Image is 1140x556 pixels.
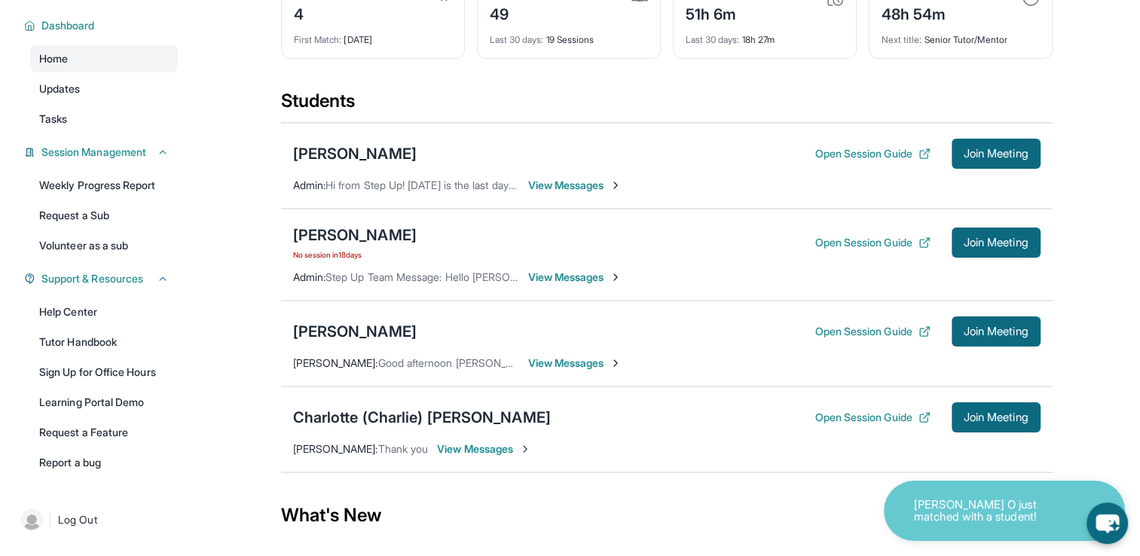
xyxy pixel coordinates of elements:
[48,511,52,529] span: |
[39,81,81,96] span: Updates
[58,512,97,527] span: Log Out
[30,202,178,229] a: Request a Sub
[30,359,178,386] a: Sign Up for Office Hours
[35,271,169,286] button: Support & Resources
[293,407,551,428] div: Charlotte (Charlie) [PERSON_NAME]
[293,321,417,342] div: [PERSON_NAME]
[294,34,342,45] span: First Match :
[528,356,622,371] span: View Messages
[528,178,622,193] span: View Messages
[964,413,1028,422] span: Join Meeting
[293,179,325,191] span: Admin :
[30,45,178,72] a: Home
[21,509,42,530] img: user-img
[952,139,1041,169] button: Join Meeting
[30,389,178,416] a: Learning Portal Demo
[35,145,169,160] button: Session Management
[952,316,1041,347] button: Join Meeting
[378,442,429,455] span: Thank you
[30,232,178,259] a: Volunteer as a sub
[30,419,178,446] a: Request a Feature
[964,149,1028,158] span: Join Meeting
[39,51,68,66] span: Home
[964,238,1028,247] span: Join Meeting
[41,18,95,33] span: Dashboard
[35,18,169,33] button: Dashboard
[490,1,527,25] div: 49
[294,1,365,25] div: 4
[1087,503,1128,544] button: chat-button
[815,324,930,339] button: Open Session Guide
[293,249,417,261] span: No session in 18 days
[281,89,1053,122] div: Students
[490,25,648,46] div: 19 Sessions
[519,443,531,455] img: Chevron-Right
[41,145,146,160] span: Session Management
[610,179,622,191] img: Chevron-Right
[610,357,622,369] img: Chevron-Right
[815,146,930,161] button: Open Session Guide
[437,441,531,457] span: View Messages
[41,271,143,286] span: Support & Resources
[293,442,378,455] span: [PERSON_NAME] :
[293,143,417,164] div: [PERSON_NAME]
[882,1,972,25] div: 48h 54m
[952,402,1041,432] button: Join Meeting
[30,328,178,356] a: Tutor Handbook
[294,25,452,46] div: [DATE]
[914,499,1065,524] p: [PERSON_NAME] O just matched with a student!
[15,503,178,536] a: |Log Out
[686,34,740,45] span: Last 30 days :
[882,25,1040,46] div: Senior Tutor/Mentor
[686,1,746,25] div: 51h 6m
[30,105,178,133] a: Tasks
[30,298,178,325] a: Help Center
[30,449,178,476] a: Report a bug
[686,25,844,46] div: 18h 27m
[610,271,622,283] img: Chevron-Right
[30,172,178,199] a: Weekly Progress Report
[293,356,378,369] span: [PERSON_NAME] :
[281,482,1053,548] div: What's New
[39,112,67,127] span: Tasks
[293,270,325,283] span: Admin :
[952,228,1041,258] button: Join Meeting
[528,270,622,285] span: View Messages
[490,34,544,45] span: Last 30 days :
[882,34,922,45] span: Next title :
[293,225,417,246] div: [PERSON_NAME]
[30,75,178,102] a: Updates
[964,327,1028,336] span: Join Meeting
[815,410,930,425] button: Open Session Guide
[815,235,930,250] button: Open Session Guide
